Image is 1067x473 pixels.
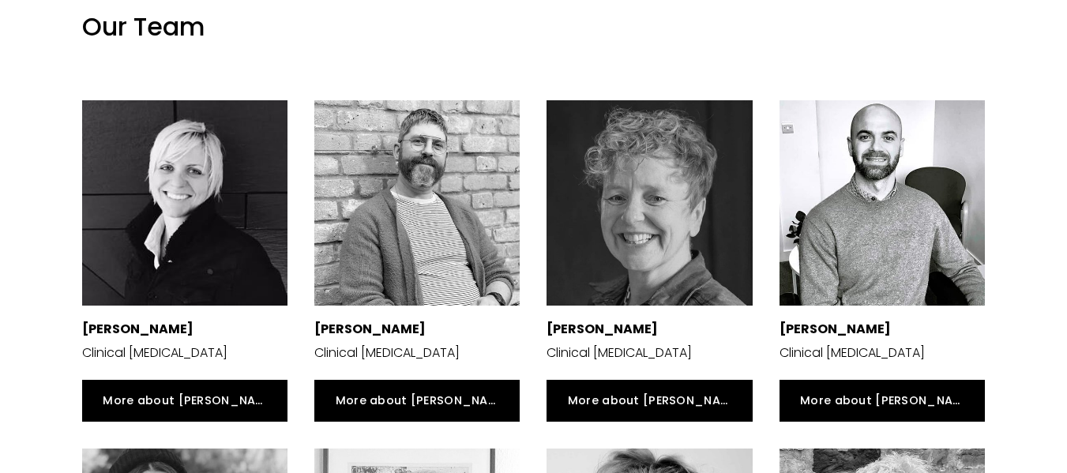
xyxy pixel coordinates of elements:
p: Clinical [MEDICAL_DATA] [314,342,520,365]
p: [PERSON_NAME] [780,318,985,341]
p: Clinical [MEDICAL_DATA] [780,342,985,365]
p: [PERSON_NAME] [82,318,287,341]
p: Clinical [MEDICAL_DATA] [547,342,752,365]
a: More about [PERSON_NAME] [82,380,287,422]
a: More about [PERSON_NAME] [314,380,520,422]
p: [PERSON_NAME] [547,318,752,341]
p: Clinical [MEDICAL_DATA] [82,342,287,365]
a: More about [PERSON_NAME] [547,380,752,422]
p: [PERSON_NAME] [314,318,520,341]
a: More about [PERSON_NAME] [780,380,985,422]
